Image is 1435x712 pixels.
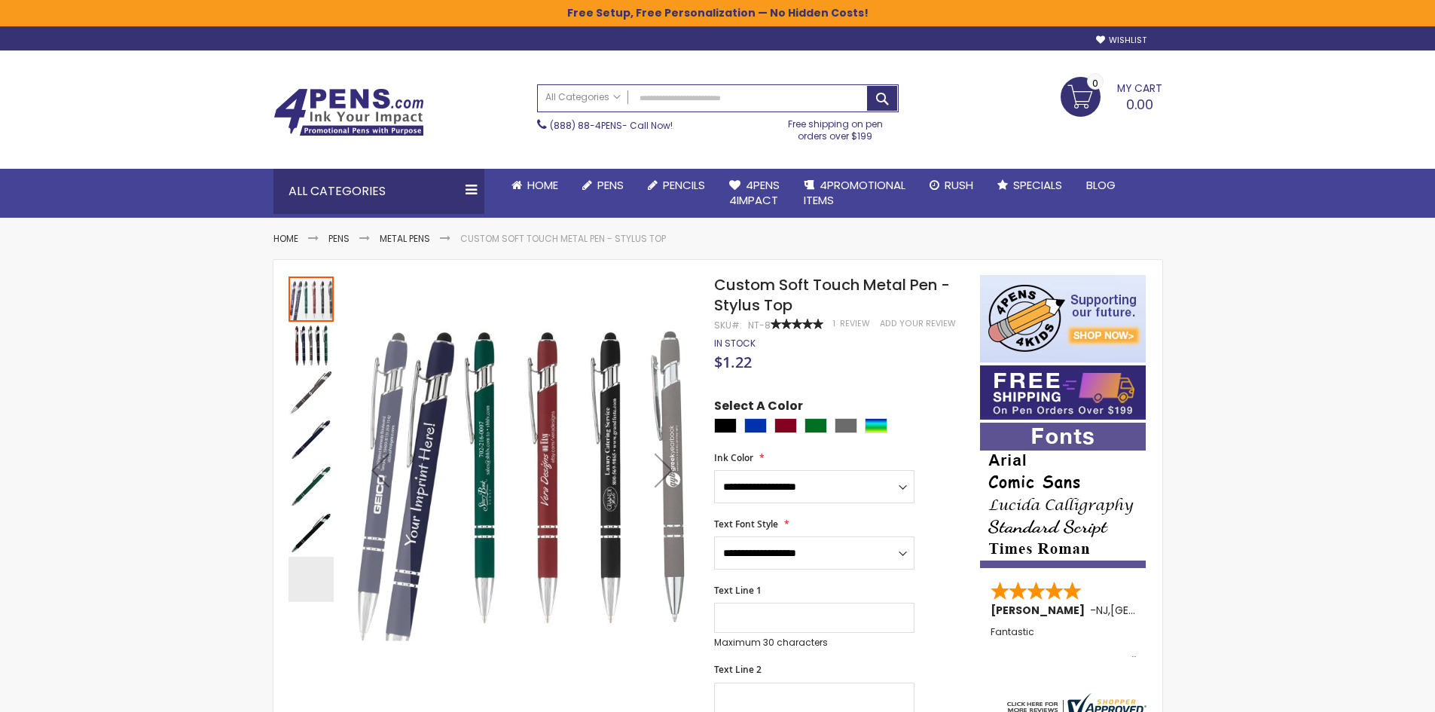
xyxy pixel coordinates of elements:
a: All Categories [538,85,628,110]
div: All Categories [273,169,484,214]
a: 1 Review [833,318,872,329]
div: Grey [835,418,857,433]
div: Availability [714,338,756,350]
a: Metal Pens [380,232,430,245]
span: Ink Color [714,451,753,464]
span: In stock [714,337,756,350]
div: Black [714,418,737,433]
a: Home [273,232,298,245]
span: - Call Now! [550,119,673,132]
span: 4Pens 4impact [729,177,780,208]
span: Blog [1086,177,1116,193]
img: Custom Soft Touch Metal Pen - Stylus Top [289,370,334,415]
span: 1 [833,318,835,329]
a: 4PROMOTIONALITEMS [792,169,917,218]
div: Custom Soft Touch Metal Pen - Stylus Top [289,322,335,368]
div: NT-8 [748,319,771,332]
div: Custom Soft Touch Metal Pen - Stylus Top [289,368,335,415]
img: Custom Soft Touch Metal Pen - Stylus Top [289,463,334,509]
span: Specials [1013,177,1062,193]
div: Custom Soft Touch Metal Pen - Stylus Top [289,275,335,322]
a: Pencils [636,169,717,202]
span: Custom Soft Touch Metal Pen - Stylus Top [714,274,950,316]
a: 4Pens4impact [717,169,792,218]
span: Home [527,177,558,193]
div: Next [634,275,694,666]
div: Previous [350,275,411,666]
div: Fantastic [991,627,1137,659]
div: Custom Soft Touch Metal Pen - Stylus Top [289,462,335,509]
span: Review [840,318,870,329]
span: Select A Color [714,398,803,418]
a: Pens [570,169,636,202]
img: Custom Soft Touch Metal Pen - Stylus Top [289,417,334,462]
a: Specials [985,169,1074,202]
span: Pencils [663,177,705,193]
div: Green [805,418,827,433]
span: 0 [1092,76,1098,90]
span: Text Line 2 [714,663,762,676]
p: Maximum 30 characters [714,637,914,649]
div: Custom Soft Touch Metal Pen - Stylus Top [289,509,335,555]
div: Custom Soft Touch Metal Pen - Stylus Top [289,555,334,602]
a: Home [499,169,570,202]
a: Blog [1074,169,1128,202]
span: Pens [597,177,624,193]
span: - , [1090,603,1221,618]
img: Free shipping on orders over $199 [980,365,1146,420]
div: Assorted [865,418,887,433]
div: Burgundy [774,418,797,433]
span: Text Font Style [714,518,778,530]
span: 0.00 [1126,95,1153,114]
span: $1.22 [714,352,752,372]
li: Custom Soft Touch Metal Pen - Stylus Top [460,233,666,245]
span: NJ [1096,603,1108,618]
a: Wishlist [1096,35,1146,46]
div: 100% [771,319,823,329]
img: 4pens 4 kids [980,275,1146,362]
strong: SKU [714,319,742,332]
a: Pens [328,232,350,245]
a: Rush [917,169,985,202]
a: 0.00 0 [1061,77,1162,115]
img: Custom Soft Touch Metal Pen - Stylus Top [289,510,334,555]
a: (888) 88-4PENS [550,119,622,132]
div: Custom Soft Touch Metal Pen - Stylus Top [289,415,335,462]
span: 4PROMOTIONAL ITEMS [804,177,905,208]
span: Text Line 1 [714,584,762,597]
span: All Categories [545,91,621,103]
img: font-personalization-examples [980,423,1146,568]
a: Add Your Review [880,318,956,329]
div: Blue [744,418,767,433]
span: [GEOGRAPHIC_DATA] [1110,603,1221,618]
img: 4Pens Custom Pens and Promotional Products [273,88,424,136]
div: Free shipping on pen orders over $199 [772,112,899,142]
img: Custom Soft Touch Metal Pen - Stylus Top [350,296,695,640]
span: Rush [945,177,973,193]
img: Custom Soft Touch Metal Pen - Stylus Top [289,323,334,368]
span: [PERSON_NAME] [991,603,1090,618]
